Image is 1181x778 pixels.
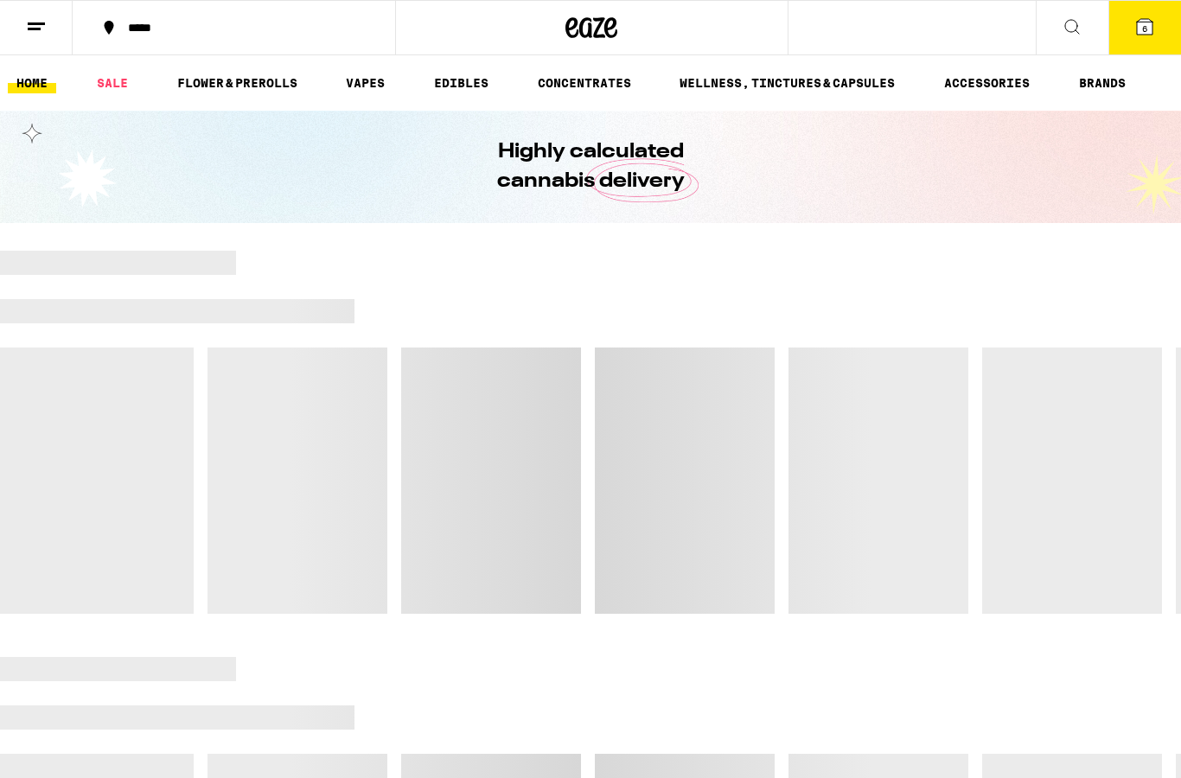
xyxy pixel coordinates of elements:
a: WELLNESS, TINCTURES & CAPSULES [671,73,903,93]
a: BRANDS [1070,73,1134,93]
a: FLOWER & PREROLLS [169,73,306,93]
button: 6 [1108,1,1181,54]
a: HOME [8,73,56,93]
a: ACCESSORIES [935,73,1038,93]
a: VAPES [337,73,393,93]
span: 6 [1142,23,1147,34]
a: CONCENTRATES [529,73,640,93]
h1: Highly calculated cannabis delivery [448,137,733,196]
a: EDIBLES [425,73,497,93]
a: SALE [88,73,137,93]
